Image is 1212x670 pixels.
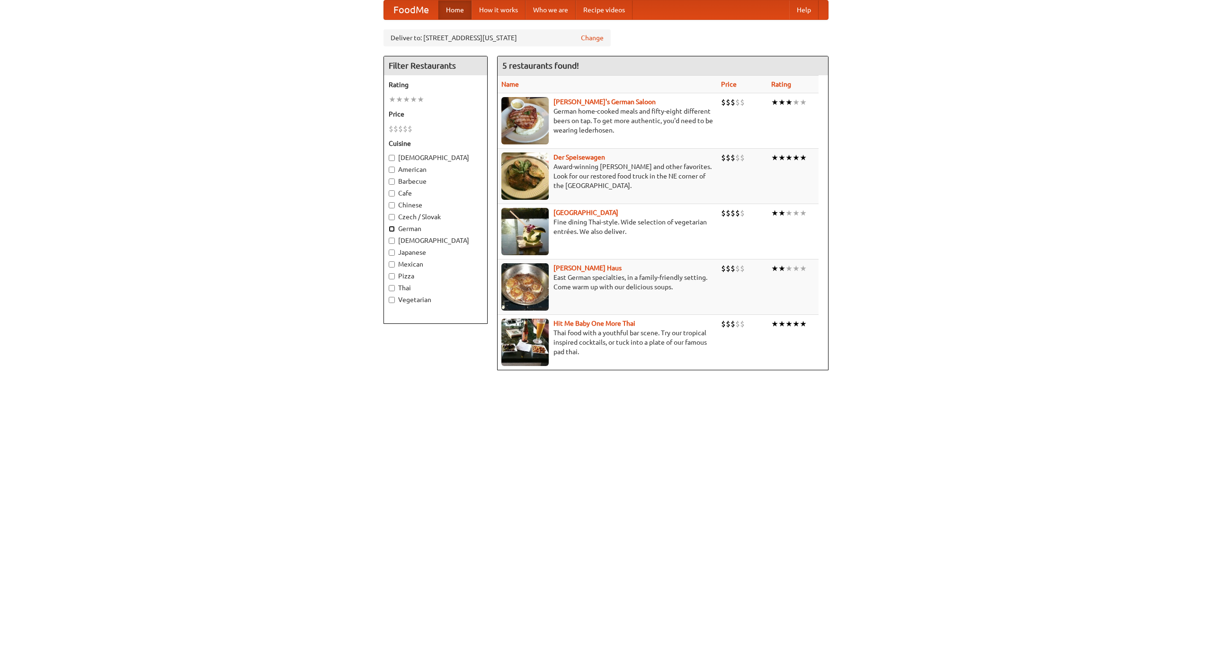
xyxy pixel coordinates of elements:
li: $ [735,97,740,107]
label: German [389,224,482,233]
li: ★ [396,94,403,105]
label: Barbecue [389,177,482,186]
div: Deliver to: [STREET_ADDRESS][US_STATE] [383,29,611,46]
li: $ [731,97,735,107]
a: [GEOGRAPHIC_DATA] [553,209,618,216]
img: babythai.jpg [501,319,549,366]
li: ★ [410,94,417,105]
input: [DEMOGRAPHIC_DATA] [389,238,395,244]
input: Mexican [389,261,395,268]
li: $ [735,319,740,329]
li: ★ [778,97,785,107]
img: satay.jpg [501,208,549,255]
li: $ [721,152,726,163]
li: $ [726,263,731,274]
li: ★ [793,263,800,274]
a: FoodMe [384,0,438,19]
li: ★ [800,152,807,163]
li: ★ [793,97,800,107]
li: ★ [771,208,778,218]
a: Hit Me Baby One More Thai [553,320,635,327]
li: ★ [793,319,800,329]
h5: Price [389,109,482,119]
li: ★ [785,97,793,107]
label: Chinese [389,200,482,210]
li: $ [731,152,735,163]
li: $ [721,97,726,107]
input: Thai [389,285,395,291]
input: Pizza [389,273,395,279]
label: Cafe [389,188,482,198]
p: East German specialties, in a family-friendly setting. Come warm up with our delicious soups. [501,273,713,292]
li: $ [740,319,745,329]
li: $ [389,124,393,134]
img: esthers.jpg [501,97,549,144]
li: ★ [800,263,807,274]
label: Czech / Slovak [389,212,482,222]
li: ★ [417,94,424,105]
img: speisewagen.jpg [501,152,549,200]
li: ★ [785,263,793,274]
li: ★ [785,208,793,218]
label: Pizza [389,271,482,281]
li: $ [740,152,745,163]
label: [DEMOGRAPHIC_DATA] [389,236,482,245]
li: $ [726,97,731,107]
label: Vegetarian [389,295,482,304]
li: $ [731,208,735,218]
p: Fine dining Thai-style. Wide selection of vegetarian entrées. We also deliver. [501,217,713,236]
li: $ [726,152,731,163]
li: ★ [800,319,807,329]
li: $ [403,124,408,134]
li: $ [740,97,745,107]
input: [DEMOGRAPHIC_DATA] [389,155,395,161]
h5: Cuisine [389,139,482,148]
a: [PERSON_NAME]'s German Saloon [553,98,656,106]
li: ★ [800,208,807,218]
li: ★ [785,152,793,163]
input: Czech / Slovak [389,214,395,220]
li: ★ [793,152,800,163]
a: Change [581,33,604,43]
h5: Rating [389,80,482,89]
a: How it works [472,0,526,19]
input: American [389,167,395,173]
li: $ [408,124,412,134]
ng-pluralize: 5 restaurants found! [502,61,579,70]
li: ★ [793,208,800,218]
li: ★ [403,94,410,105]
li: $ [726,319,731,329]
li: $ [398,124,403,134]
li: $ [721,208,726,218]
li: ★ [778,152,785,163]
a: Help [789,0,819,19]
a: Der Speisewagen [553,153,605,161]
li: $ [726,208,731,218]
li: ★ [771,97,778,107]
li: ★ [771,263,778,274]
a: Who we are [526,0,576,19]
a: Recipe videos [576,0,633,19]
input: German [389,226,395,232]
li: $ [740,208,745,218]
input: Chinese [389,202,395,208]
li: ★ [389,94,396,105]
li: $ [735,263,740,274]
li: $ [740,263,745,274]
label: American [389,165,482,174]
li: ★ [771,152,778,163]
li: $ [393,124,398,134]
li: $ [735,208,740,218]
p: Award-winning [PERSON_NAME] and other favorites. Look for our restored food truck in the NE corne... [501,162,713,190]
p: German home-cooked meals and fifty-eight different beers on tap. To get more authentic, you'd nee... [501,107,713,135]
input: Vegetarian [389,297,395,303]
input: Cafe [389,190,395,197]
a: Name [501,80,519,88]
li: ★ [771,319,778,329]
li: ★ [778,208,785,218]
li: $ [735,152,740,163]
